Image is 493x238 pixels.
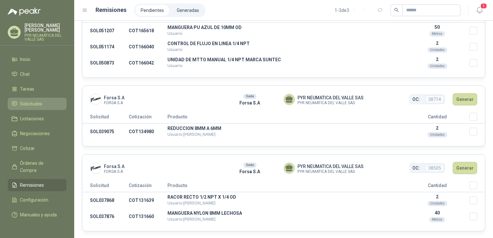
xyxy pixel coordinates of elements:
span: Solicitudes [20,100,42,107]
p: Forsa S.A [216,168,284,175]
td: SOL039075 [82,124,129,140]
th: Producto [167,182,405,192]
th: Producto [167,113,405,124]
div: 1 - 3 de 3 [335,5,370,15]
span: search [394,8,399,12]
a: Órdenes de Compra [8,157,66,176]
td: Seleccionar/deseleccionar [469,55,485,71]
button: Generar [453,93,477,105]
a: Remisiones [8,179,66,191]
span: Manuales y ayuda [20,211,57,218]
span: Forsa S.A [104,94,125,101]
span: 38714 [425,95,444,103]
p: 2 [405,41,469,46]
div: Metros [429,31,445,36]
img: Company Logo [90,163,101,174]
a: Manuales y ayuda [8,209,66,221]
span: Usuario: [PERSON_NAME] [167,132,216,137]
img: Company Logo [90,94,101,105]
span: 5 [480,3,487,9]
a: Licitaciones [8,113,66,125]
a: Negociaciones [8,127,66,140]
span: Remisiones [20,182,44,189]
p: RACOR RECTO 1/2 NPT X 1/4 OD [167,195,405,199]
td: Seleccionar/deseleccionar [469,23,485,39]
span: Usuario: [167,31,183,36]
span: FORSA S.A [104,101,125,105]
p: 50 [405,25,469,30]
p: 40 [405,210,469,215]
p: Forsa S.A [216,99,284,106]
span: Usuario: [PERSON_NAME] [167,217,216,222]
td: COT131660 [129,208,167,224]
span: Órdenes de Compra [20,160,60,174]
th: Solicitud [82,182,129,192]
span: OC: [412,164,420,172]
span: FORSA S.A [104,170,125,174]
button: 5 [474,5,485,16]
th: Cantidad [405,182,469,192]
div: Metros [429,217,445,222]
a: Inicio [8,53,66,65]
td: COT134980 [129,124,167,140]
p: MANGUERA NYLON 8MM LECHOSA [167,211,405,215]
span: OC: [412,96,420,103]
div: Sede [243,163,257,168]
a: Pendientes [136,5,169,16]
a: Solicitudes [8,98,66,110]
td: Seleccionar/deseleccionar [469,192,485,209]
th: Cotización [129,182,167,192]
p: REDUCCION 8MM A 6MM [167,126,405,131]
p: CONTROL DE FLUJO EN LINEA 1/4 NPT [167,41,405,46]
span: Tareas [20,85,34,93]
span: Usuario: [PERSON_NAME] [167,201,216,205]
span: Chat [20,71,30,78]
span: PYR NEUMATICA DEL VALLE SAS [297,101,364,105]
th: Cantidad [405,113,469,124]
th: Seleccionar/deseleccionar [469,113,485,124]
td: Seleccionar/deseleccionar [469,124,485,140]
a: Configuración [8,194,66,206]
td: SOL051174 [82,39,129,55]
td: COT166040 [129,39,167,55]
span: Inicio [20,56,30,63]
span: PYR NEUMATICA DEL VALLE SAS [297,163,364,170]
span: Cotizar [20,145,35,152]
img: Logo peakr [8,8,41,15]
p: 2 [405,57,469,62]
th: Seleccionar/deseleccionar [469,182,485,192]
span: Configuración [20,196,48,203]
span: Licitaciones [20,115,44,122]
td: Seleccionar/deseleccionar [469,39,485,55]
span: Usuario: [167,63,183,68]
div: Unidades [428,132,447,137]
p: 2 [405,125,469,131]
div: Unidades [428,201,447,206]
span: Forsa S.A [104,163,125,170]
a: Generadas [172,5,204,16]
div: Unidades [428,47,447,53]
p: [PERSON_NAME] [PERSON_NAME] [25,23,66,32]
p: MANGUERA PU AZUL DE 10MM OD [167,25,405,30]
span: Negociaciones [20,130,50,137]
button: Generar [453,162,477,174]
span: Usuario: [167,47,183,52]
div: Sede [243,94,257,99]
h1: Remisiones [96,5,126,15]
th: Cotización [129,113,167,124]
span: 38505 [425,164,444,172]
div: Unidades [428,64,447,69]
a: Tareas [8,83,66,95]
td: COT131639 [129,192,167,209]
td: COT165618 [129,23,167,39]
td: Seleccionar/deseleccionar [469,208,485,224]
td: SOL051207 [82,23,129,39]
span: PYR NEUMATICA DEL VALLE SAS [297,170,364,174]
td: SOL050873 [82,55,129,71]
th: Solicitud [82,113,129,124]
span: PYR NEUMATICA DEL VALLE SAS [297,94,364,101]
a: Cotizar [8,142,66,154]
a: Chat [8,68,66,80]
